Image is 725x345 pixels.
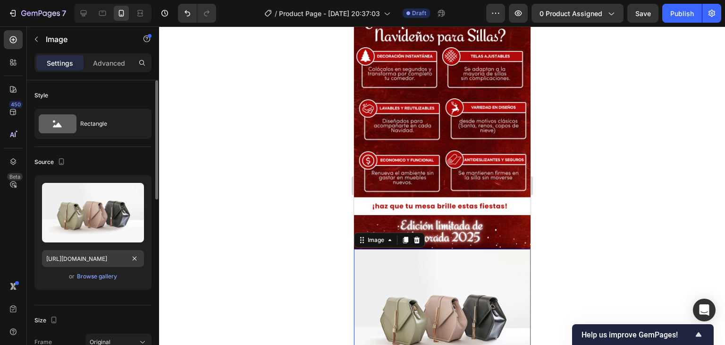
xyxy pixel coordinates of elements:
span: / [275,9,277,18]
span: Product Page - [DATE] 20:37:03 [279,9,380,18]
div: Beta [7,173,23,181]
span: Save [635,9,651,17]
button: Show survey - Help us improve GemPages! [582,329,704,340]
iframe: Design area [354,26,531,345]
span: Help us improve GemPages! [582,330,693,339]
button: Browse gallery [76,272,118,281]
p: Image [46,34,126,45]
div: Browse gallery [77,272,117,281]
div: Open Intercom Messenger [693,299,716,321]
p: 7 [62,8,66,19]
p: Advanced [93,58,125,68]
span: Draft [412,9,426,17]
button: Publish [662,4,702,23]
button: Save [627,4,658,23]
p: Settings [47,58,73,68]
div: Undo/Redo [178,4,216,23]
div: Size [34,314,59,327]
button: 0 product assigned [531,4,624,23]
input: https://example.com/image.jpg [42,250,144,267]
div: Source [34,156,67,169]
div: 450 [9,101,23,108]
div: Style [34,91,48,100]
span: or [69,271,75,282]
span: 0 product assigned [540,9,602,18]
div: Rectangle [80,113,138,135]
img: preview-image [42,183,144,242]
button: 7 [4,4,70,23]
div: Publish [670,9,694,18]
